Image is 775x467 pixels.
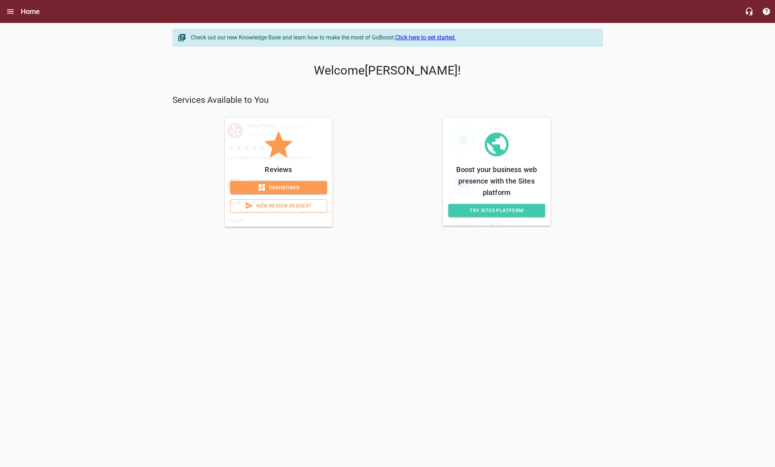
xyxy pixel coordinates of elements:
button: Support Portal [758,3,775,20]
a: New Review Request [230,199,327,213]
span: Try Sites Platform [454,206,539,215]
a: Click here to get started. [395,34,456,41]
p: Services Available to You [173,95,603,106]
a: Dashboard [230,181,327,194]
span: Dashboard [236,183,321,192]
button: Open drawer [2,3,19,20]
p: Boost your business web presence with the Sites platform [448,164,545,198]
p: Welcome [PERSON_NAME] ! [173,63,603,78]
div: Check out our new Knowledge Base and learn how to make the most of GoBoost. [191,33,595,42]
p: Reviews [230,164,327,175]
span: New Review Request [236,201,321,210]
h6: Home [21,6,40,17]
button: Live Chat [741,3,758,20]
a: Try Sites Platform [448,204,545,217]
